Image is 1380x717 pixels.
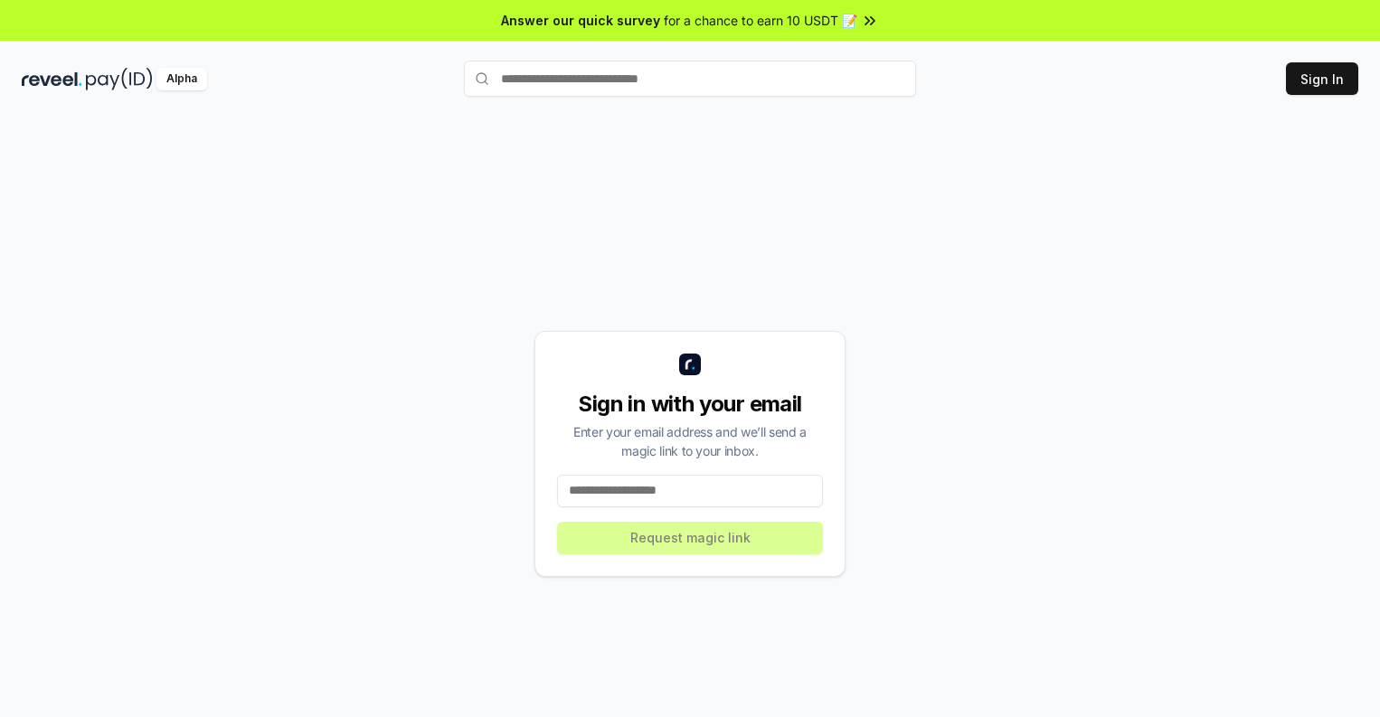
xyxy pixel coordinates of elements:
[679,354,701,375] img: logo_small
[557,390,823,419] div: Sign in with your email
[156,68,207,90] div: Alpha
[664,11,857,30] span: for a chance to earn 10 USDT 📝
[22,68,82,90] img: reveel_dark
[557,422,823,460] div: Enter your email address and we’ll send a magic link to your inbox.
[86,68,153,90] img: pay_id
[501,11,660,30] span: Answer our quick survey
[1286,62,1358,95] button: Sign In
